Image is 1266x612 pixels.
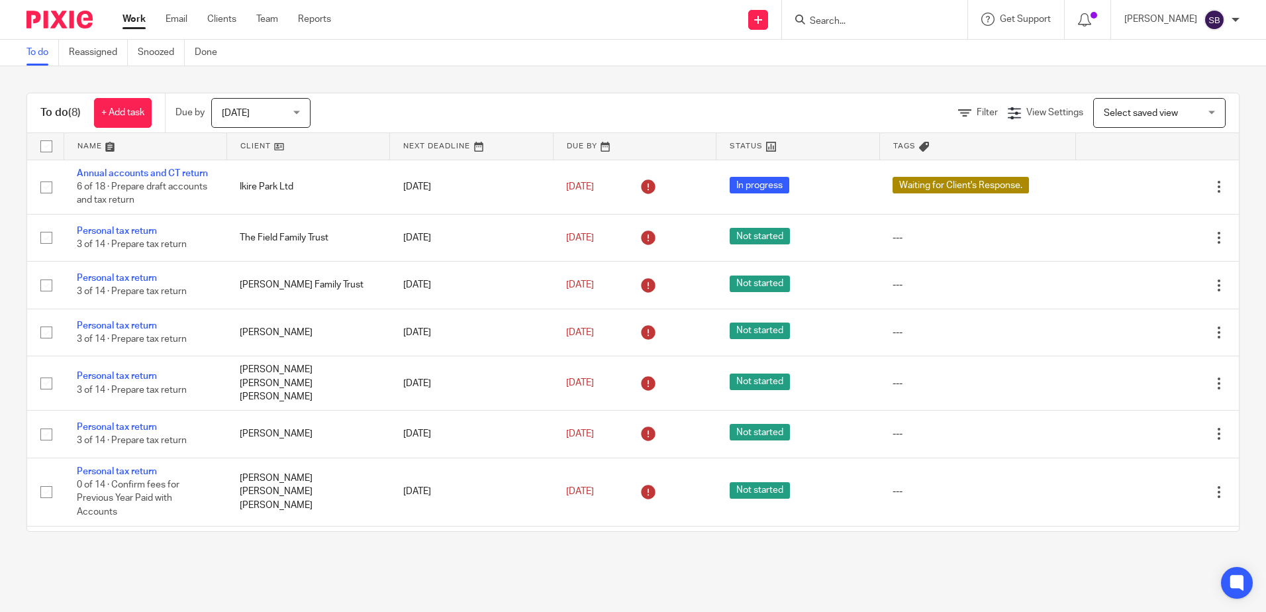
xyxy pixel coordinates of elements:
td: [DATE] [390,458,553,526]
span: [DATE] [566,233,594,242]
p: Due by [175,106,205,119]
span: Get Support [1000,15,1051,24]
td: The Field Family Trust [226,214,389,261]
span: [DATE] [566,328,594,337]
span: [DATE] [566,379,594,388]
div: --- [893,278,1062,291]
span: Filter [977,108,998,117]
img: Pixie [26,11,93,28]
a: Team [256,13,278,26]
td: [DATE] [390,309,553,356]
td: Ikire Park Ltd [226,160,389,214]
span: View Settings [1026,108,1083,117]
a: Reassigned [69,40,128,66]
span: Not started [730,374,790,390]
span: Not started [730,276,790,292]
span: [DATE] [566,182,594,191]
td: [DATE] [390,356,553,411]
div: --- [893,427,1062,440]
span: 0 of 14 · Confirm fees for Previous Year Paid with Accounts [77,480,179,517]
a: + Add task [94,98,152,128]
p: [PERSON_NAME] [1124,13,1197,26]
span: [DATE] [566,429,594,438]
a: Personal tax return [77,227,157,236]
span: Not started [730,323,790,339]
span: [DATE] [566,280,594,289]
a: Snoozed [138,40,185,66]
a: Personal tax return [77,423,157,432]
h1: To do [40,106,81,120]
span: 3 of 14 · Prepare tax return [77,287,187,297]
td: [DATE] [390,214,553,261]
span: Not started [730,424,790,440]
span: [DATE] [566,487,594,496]
span: Select saved view [1104,109,1178,118]
span: 6 of 18 · Prepare draft accounts and tax return [77,182,207,205]
a: To do [26,40,59,66]
div: --- [893,485,1062,498]
td: [PERSON_NAME] Partnership [226,526,389,573]
a: Done [195,40,227,66]
span: 3 of 14 · Prepare tax return [77,436,187,446]
a: Clients [207,13,236,26]
span: Not started [730,482,790,499]
span: Not started [730,228,790,244]
img: svg%3E [1204,9,1225,30]
td: [PERSON_NAME] Family Trust [226,262,389,309]
a: Personal tax return [77,372,157,381]
span: 3 of 14 · Prepare tax return [77,385,187,395]
span: 3 of 14 · Prepare tax return [77,240,187,249]
div: --- [893,326,1062,339]
td: [DATE] [390,160,553,214]
a: Annual accounts and CT return [77,169,208,178]
td: [DATE] [390,262,553,309]
div: --- [893,231,1062,244]
td: [PERSON_NAME] [226,309,389,356]
span: In progress [730,177,789,193]
span: (8) [68,107,81,118]
td: [PERSON_NAME] [PERSON_NAME] [PERSON_NAME] [226,356,389,411]
td: [PERSON_NAME] [226,411,389,458]
a: Personal tax return [77,274,157,283]
span: [DATE] [222,109,250,118]
a: Email [166,13,187,26]
span: Waiting for Client's Response. [893,177,1029,193]
a: Reports [298,13,331,26]
td: [DATE] [390,526,553,573]
a: Personal tax return [77,321,157,331]
a: Work [122,13,146,26]
div: --- [893,377,1062,390]
input: Search [808,16,928,28]
a: Personal tax return [77,467,157,476]
span: 3 of 14 · Prepare tax return [77,334,187,344]
span: Tags [893,142,916,150]
td: [DATE] [390,411,553,458]
td: [PERSON_NAME] [PERSON_NAME] [PERSON_NAME] [226,458,389,526]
